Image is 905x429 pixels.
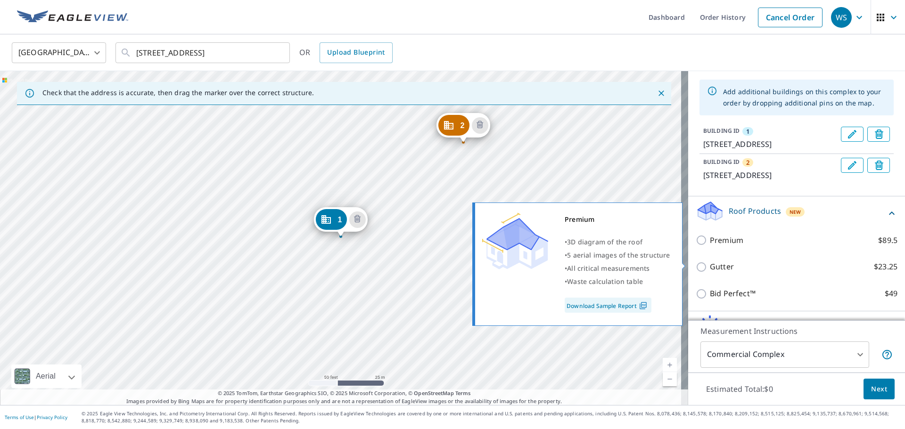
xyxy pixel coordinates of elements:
[567,264,650,273] span: All critical measurements
[313,207,367,236] div: Dropped pin, building 1, Commercial property, 3801 Us Highway 17 Richmond Hill, GA 31324
[436,113,490,142] div: Dropped pin, building 2, Commercial property, 3745 Us Highway 17 Richmond Hill, GA 31324
[565,235,670,249] div: •
[349,211,366,228] button: Delete building 1
[17,10,128,24] img: EV Logo
[703,158,740,166] p: BUILDING ID
[482,213,548,269] img: Premium
[864,379,895,400] button: Next
[881,349,893,360] span: Each building may require a separate measurement report; if so, your account will be billed per r...
[42,89,314,97] p: Check that the address is accurate, then drag the marker over the correct structure.
[565,262,670,275] div: •
[327,47,385,58] span: Upload Blueprint
[567,237,642,246] span: 3D diagram of the roof
[790,208,801,216] span: New
[696,200,897,227] div: Roof ProductsNew
[565,213,670,226] div: Premium
[663,372,677,386] a: Current Level 19, Zoom Out
[867,127,890,142] button: Delete building 1
[565,298,651,313] a: Download Sample Report
[710,261,734,273] p: Gutter
[746,127,749,136] span: 1
[841,127,864,142] button: Edit building 1
[841,158,864,173] button: Edit building 2
[663,358,677,372] a: Current Level 19, Zoom In
[82,410,900,424] p: © 2025 Eagle View Technologies, Inc. and Pictometry International Corp. All Rights Reserved. Repo...
[831,7,852,28] div: WS
[710,288,756,299] p: Bid Perfect™
[703,170,837,181] p: [STREET_ADDRESS]
[565,249,670,262] div: •
[567,277,643,286] span: Waste calculation table
[696,315,897,342] div: Solar ProductsNew
[5,414,67,420] p: |
[703,127,740,135] p: BUILDING ID
[472,117,488,134] button: Delete building 2
[867,158,890,173] button: Delete building 2
[337,216,342,223] span: 1
[710,235,743,246] p: Premium
[746,158,749,167] span: 2
[5,414,34,421] a: Terms of Use
[37,414,67,421] a: Privacy Policy
[874,261,897,273] p: $23.25
[299,42,393,63] div: OR
[885,288,897,299] p: $49
[871,383,887,395] span: Next
[700,325,893,337] p: Measurement Instructions
[699,379,781,399] p: Estimated Total: $0
[637,301,650,310] img: Pdf Icon
[320,42,392,63] a: Upload Blueprint
[460,122,464,129] span: 2
[567,251,670,259] span: 5 aerial images of the structure
[12,40,106,66] div: [GEOGRAPHIC_DATA]
[700,341,869,368] div: Commercial Complex
[758,8,823,27] a: Cancel Order
[218,389,471,397] span: © 2025 TomTom, Earthstar Geographics SIO, © 2025 Microsoft Corporation, ©
[33,364,58,388] div: Aerial
[565,275,670,288] div: •
[11,364,82,388] div: Aerial
[723,82,886,113] div: Add additional buildings on this complex to your order by dropping additional pins on the map.
[136,40,271,66] input: Search by address or latitude-longitude
[655,87,667,99] button: Close
[414,389,453,397] a: OpenStreetMap
[703,138,837,150] p: [STREET_ADDRESS]
[455,389,471,397] a: Terms
[878,235,897,246] p: $89.5
[729,205,781,217] p: Roof Products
